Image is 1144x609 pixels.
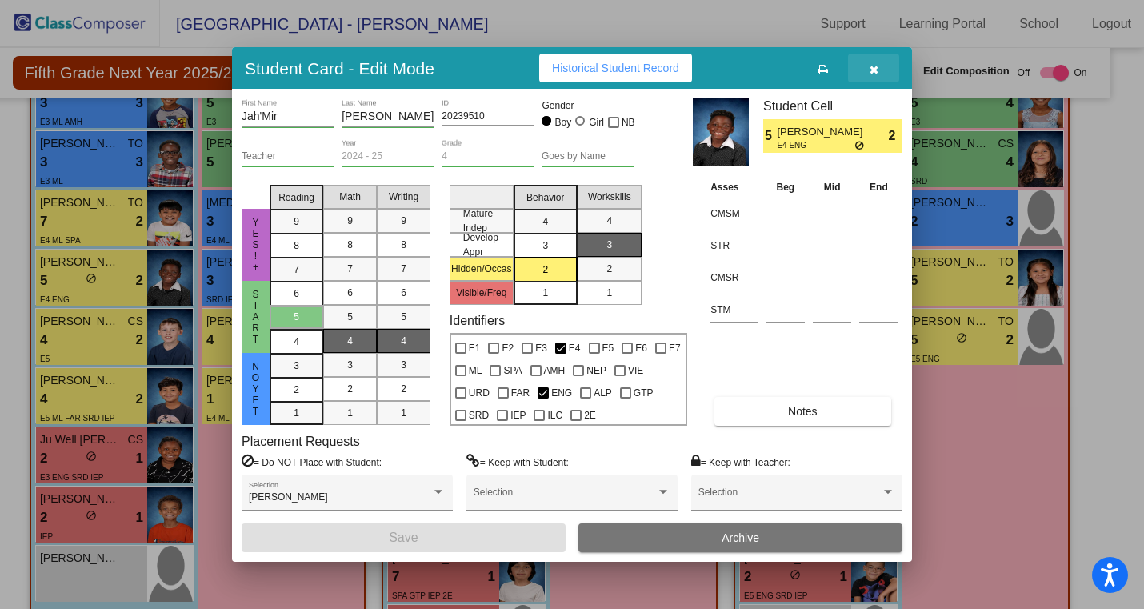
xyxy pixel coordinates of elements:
[691,454,790,470] label: = Keep with Teacher:
[710,234,758,258] input: assessment
[535,339,547,358] span: E3
[635,339,647,358] span: E6
[542,262,548,277] span: 2
[401,334,406,348] span: 4
[763,126,777,146] span: 5
[855,178,902,196] th: End
[551,383,572,403] span: ENG
[706,178,762,196] th: Asses
[539,54,692,82] button: Historical Student Record
[714,397,890,426] button: Notes
[278,190,314,205] span: Reading
[584,406,596,425] span: 2E
[401,406,406,420] span: 1
[544,361,566,380] span: AMH
[339,190,361,204] span: Math
[511,383,530,403] span: FAR
[606,238,612,252] span: 3
[249,289,263,345] span: Start
[245,58,434,78] h3: Student Card - Edit Mode
[542,238,548,253] span: 3
[547,406,562,425] span: ILC
[710,266,758,290] input: assessment
[342,151,434,162] input: year
[569,339,581,358] span: E4
[606,286,612,300] span: 1
[401,238,406,252] span: 8
[389,531,418,544] span: Save
[294,335,299,349] span: 4
[469,383,490,403] span: URD
[552,62,679,74] span: Historical Student Record
[466,454,569,470] label: = Keep with Student:
[401,382,406,396] span: 2
[788,405,818,418] span: Notes
[242,151,334,162] input: teacher
[669,339,681,358] span: E7
[242,523,566,552] button: Save
[347,358,353,372] span: 3
[347,334,353,348] span: 4
[401,286,406,300] span: 6
[401,358,406,372] span: 3
[249,217,263,273] span: yes!+
[554,115,572,130] div: Boy
[602,339,614,358] span: E5
[294,238,299,253] span: 8
[510,406,526,425] span: IEP
[889,126,902,146] span: 2
[347,406,353,420] span: 1
[347,310,353,324] span: 5
[347,286,353,300] span: 6
[502,339,514,358] span: E2
[401,262,406,276] span: 7
[242,454,382,470] label: = Do NOT Place with Student:
[606,262,612,276] span: 2
[710,298,758,322] input: assessment
[294,286,299,301] span: 6
[606,214,612,228] span: 4
[578,523,902,552] button: Archive
[294,262,299,277] span: 7
[809,178,855,196] th: Mid
[294,406,299,420] span: 1
[249,491,328,503] span: [PERSON_NAME]
[588,115,604,130] div: Girl
[777,124,866,140] span: [PERSON_NAME]
[634,383,654,403] span: GTP
[588,190,631,204] span: Workskills
[469,361,482,380] span: ML
[389,190,418,204] span: Writing
[347,262,353,276] span: 7
[347,238,353,252] span: 8
[450,313,505,328] label: Identifiers
[249,361,263,417] span: noYET
[763,98,902,114] h3: Student Cell
[401,214,406,228] span: 9
[347,382,353,396] span: 2
[586,361,606,380] span: NEP
[622,113,635,132] span: NB
[526,190,564,205] span: Behavior
[542,98,634,113] mat-label: Gender
[503,361,522,380] span: SPA
[777,139,854,151] span: E4 ENG
[442,111,534,122] input: Enter ID
[469,339,481,358] span: E1
[594,383,612,403] span: ALP
[722,531,759,544] span: Archive
[710,202,758,226] input: assessment
[762,178,809,196] th: Beg
[542,214,548,229] span: 4
[242,434,360,449] label: Placement Requests
[294,383,299,397] span: 2
[469,406,489,425] span: SRD
[542,151,634,162] input: goes by name
[442,151,534,162] input: grade
[294,214,299,229] span: 9
[542,286,548,300] span: 1
[401,310,406,324] span: 5
[347,214,353,228] span: 9
[628,361,643,380] span: VIE
[294,359,299,373] span: 3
